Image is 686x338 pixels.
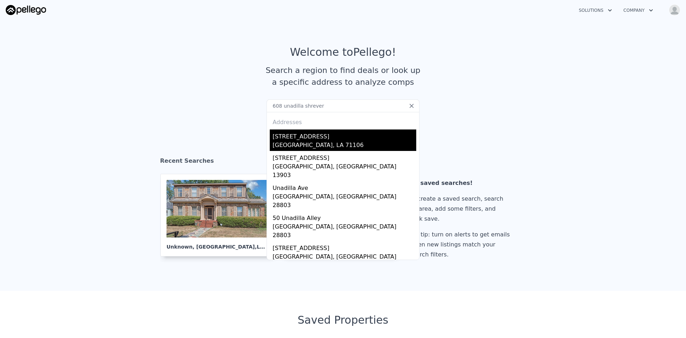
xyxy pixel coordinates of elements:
div: [STREET_ADDRESS] [273,241,416,253]
div: Welcome to Pellego ! [290,46,396,59]
div: [GEOGRAPHIC_DATA], [GEOGRAPHIC_DATA] 13903 [273,162,416,181]
a: Unknown, [GEOGRAPHIC_DATA],LA 71104 [160,174,280,256]
div: [GEOGRAPHIC_DATA], [GEOGRAPHIC_DATA] 13903 [273,253,416,271]
div: 50 Unadilla Alley [273,211,416,222]
div: Recent Searches [160,151,526,174]
div: Search a region to find deals or look up a specific address to analyze comps [263,64,423,88]
div: Pro tip: turn on alerts to get emails when new listings match your search filters. [410,230,513,260]
div: [STREET_ADDRESS] [273,151,416,162]
div: Unadilla Ave [273,181,416,192]
div: [GEOGRAPHIC_DATA], [GEOGRAPHIC_DATA] 28803 [273,222,416,241]
div: Saved Properties [160,314,526,327]
input: Search an address or region... [267,99,419,112]
div: To create a saved search, search an area, add some filters, and click save. [410,194,513,224]
div: [GEOGRAPHIC_DATA], LA 71106 [273,141,416,151]
span: , LA 71104 [255,244,283,250]
div: No saved searches! [410,178,513,188]
div: [GEOGRAPHIC_DATA], [GEOGRAPHIC_DATA] 28803 [273,192,416,211]
div: Addresses [270,112,416,129]
div: Unknown , [GEOGRAPHIC_DATA] [166,237,269,250]
div: [STREET_ADDRESS] [273,129,416,141]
